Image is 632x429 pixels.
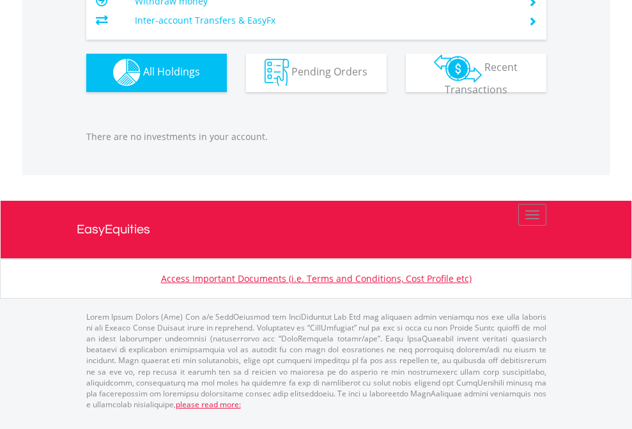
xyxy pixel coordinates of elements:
[86,130,546,143] p: There are no investments in your account.
[265,59,289,86] img: pending_instructions-wht.png
[161,272,472,285] a: Access Important Documents (i.e. Terms and Conditions, Cost Profile etc)
[406,54,546,92] button: Recent Transactions
[135,11,513,30] td: Inter-account Transfers & EasyFx
[291,65,367,79] span: Pending Orders
[176,399,241,410] a: please read more:
[77,201,556,258] a: EasyEquities
[86,311,546,410] p: Lorem Ipsum Dolors (Ame) Con a/e SeddOeiusmod tem InciDiduntut Lab Etd mag aliquaen admin veniamq...
[86,54,227,92] button: All Holdings
[445,60,518,97] span: Recent Transactions
[246,54,387,92] button: Pending Orders
[143,65,200,79] span: All Holdings
[113,59,141,86] img: holdings-wht.png
[434,54,482,82] img: transactions-zar-wht.png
